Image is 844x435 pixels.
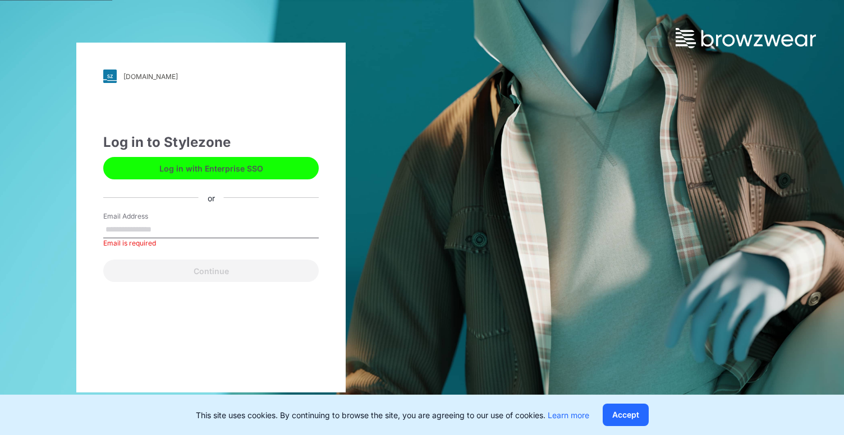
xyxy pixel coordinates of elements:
[603,404,649,426] button: Accept
[103,70,319,83] a: [DOMAIN_NAME]
[123,72,178,81] div: [DOMAIN_NAME]
[103,70,117,83] img: svg+xml;base64,PHN2ZyB3aWR0aD0iMjgiIGhlaWdodD0iMjgiIHZpZXdCb3g9IjAgMCAyOCAyOCIgZmlsbD0ibm9uZSIgeG...
[199,192,224,203] div: or
[196,409,589,421] p: This site uses cookies. By continuing to browse the site, you are agreeing to our use of cookies.
[676,28,816,48] img: browzwear-logo.73288ffb.svg
[103,132,319,152] div: Log in to Stylezone
[103,211,182,221] label: Email Address
[103,238,319,248] div: Email is required
[548,410,589,420] a: Learn more
[103,157,319,179] button: Log in with Enterprise SSO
